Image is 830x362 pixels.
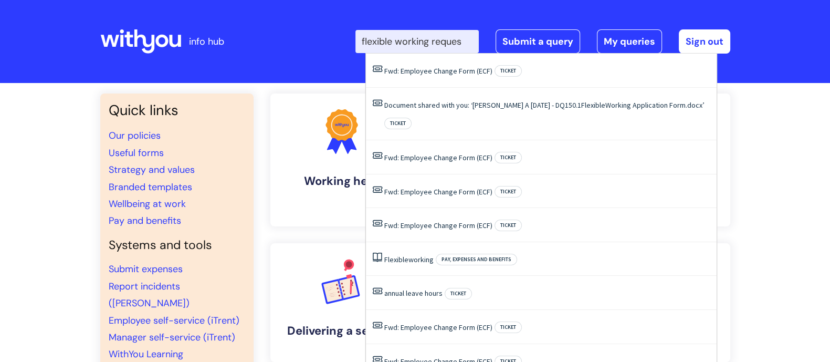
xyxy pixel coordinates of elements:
a: Submit expenses [109,263,183,275]
a: Report incidents ([PERSON_NAME]) [109,280,190,309]
a: Delivering a service [270,243,413,362]
span: Ticket [495,322,522,333]
a: annual leave hours [384,288,443,298]
h3: Quick links [109,102,245,119]
a: Strategy and values [109,163,195,176]
a: Fwd: Employee Change Form (ECF) [384,153,492,162]
a: Manager self-service (iTrent) [109,331,235,344]
a: Branded templates [109,181,192,193]
span: Pay, expenses and benefits [436,254,517,265]
span: Ticket [495,220,522,231]
div: | - [355,29,730,54]
span: Flexible [384,255,408,264]
a: Submit a query [496,29,580,54]
a: Fwd: Employee Change Form (ECF) [384,221,492,230]
span: Ticket [495,65,522,77]
span: Ticket [495,186,522,198]
a: Sign out [679,29,730,54]
p: info hub [189,33,224,50]
a: Working here [270,94,413,226]
h4: Working here [279,174,405,188]
a: Document shared with you: ‘[PERSON_NAME] A [DATE] - DQ150.1FlexibleWorking Application Form.docx’ [384,100,705,110]
a: Fwd: Employee Change Form (ECF) [384,187,492,196]
a: My queries [597,29,662,54]
span: Flexible [581,100,605,110]
a: Useful forms [109,147,164,159]
a: Wellbeing at work [109,198,186,210]
a: WithYou Learning [109,348,183,360]
a: Fwd: Employee Change Form (ECF) [384,323,492,332]
span: Ticket [384,118,412,129]
span: Ticket [445,288,472,299]
a: Pay and benefits [109,214,181,227]
h4: Systems and tools [109,238,245,253]
a: Fwd: Employee Change Form (ECF) [384,66,492,76]
a: Employee self-service (iTrent) [109,314,239,327]
h4: Delivering a service [279,324,405,338]
input: Search [355,30,479,53]
span: Ticket [495,152,522,163]
a: Flexibleworking [384,255,434,264]
a: Our policies [109,129,161,142]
